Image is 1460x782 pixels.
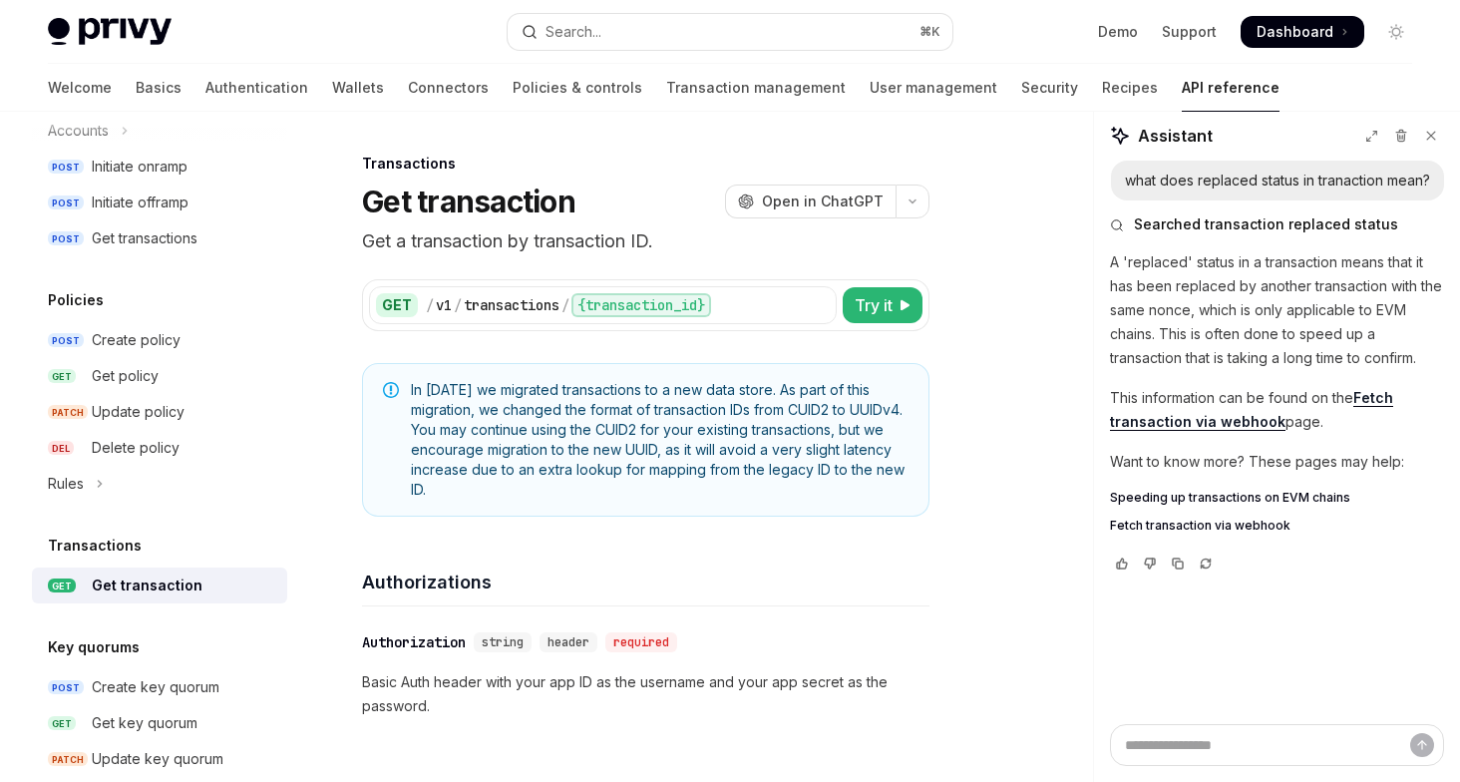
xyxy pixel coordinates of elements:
a: DELDelete policy [32,430,287,466]
a: Connectors [408,64,489,112]
a: PATCHUpdate policy [32,394,287,430]
a: POSTGet transactions [32,220,287,256]
a: Fetch transaction via webhook [1110,518,1444,534]
a: Recipes [1102,64,1158,112]
h1: Get transaction [362,184,575,219]
div: / [454,295,462,315]
div: Update key quorum [92,747,223,771]
svg: Note [383,382,399,398]
a: Wallets [332,64,384,112]
button: Toggle dark mode [1380,16,1412,48]
a: GETGet policy [32,358,287,394]
a: Fetch transaction via webhook [1110,389,1393,431]
div: what does replaced status in tranaction mean? [1125,171,1430,191]
p: Want to know more? These pages may help: [1110,450,1444,474]
button: Try it [843,287,922,323]
button: Send message [1410,733,1434,757]
a: API reference [1182,64,1279,112]
textarea: Ask a question... [1110,724,1444,766]
span: GET [48,579,76,593]
a: GETGet transaction [32,568,287,603]
div: Create key quorum [92,675,219,699]
img: light logo [48,18,172,46]
div: Get transactions [92,226,197,250]
span: header [547,634,589,650]
a: Demo [1098,22,1138,42]
span: POST [48,195,84,210]
div: required [605,632,677,652]
a: POSTInitiate offramp [32,185,287,220]
a: Welcome [48,64,112,112]
a: GETGet key quorum [32,705,287,741]
a: PATCHUpdate key quorum [32,741,287,777]
span: GET [48,716,76,731]
p: Get a transaction by transaction ID. [362,227,929,255]
h4: Authorizations [362,569,929,595]
span: PATCH [48,752,88,767]
a: Security [1021,64,1078,112]
div: Create policy [92,328,181,352]
a: Transaction management [666,64,846,112]
p: Basic Auth header with your app ID as the username and your app secret as the password. [362,670,929,718]
p: This information can be found on the page. [1110,386,1444,434]
span: POST [48,680,84,695]
span: POST [48,231,84,246]
div: Delete policy [92,436,180,460]
div: Rules [48,472,84,496]
a: Authentication [205,64,308,112]
div: / [426,295,434,315]
div: transactions [464,295,559,315]
h5: Policies [48,288,104,312]
a: POSTCreate policy [32,322,287,358]
div: Get policy [92,364,159,388]
span: Searched transaction replaced status [1134,214,1398,234]
button: Reload last chat [1194,554,1218,574]
span: Try it [855,293,893,317]
div: {transaction_id} [571,293,711,317]
div: Initiate onramp [92,155,187,179]
div: Update policy [92,400,184,424]
span: In [DATE] we migrated transactions to a new data store. As part of this migration, we changed the... [411,380,909,500]
span: Assistant [1138,124,1213,148]
h5: Transactions [48,534,142,558]
a: Support [1162,22,1217,42]
button: Toggle Rules section [32,466,287,502]
a: Dashboard [1241,16,1364,48]
div: Transactions [362,154,929,174]
button: Open in ChatGPT [725,185,896,218]
span: GET [48,369,76,384]
div: Get key quorum [92,711,197,735]
span: ⌘ K [919,24,940,40]
span: Speeding up transactions on EVM chains [1110,490,1350,506]
a: Basics [136,64,182,112]
a: Policies & controls [513,64,642,112]
button: Vote that response was good [1110,554,1134,574]
div: Initiate offramp [92,191,188,214]
div: v1 [436,295,452,315]
div: Get transaction [92,574,202,597]
a: POSTCreate key quorum [32,669,287,705]
span: POST [48,333,84,348]
span: DEL [48,441,74,456]
span: Open in ChatGPT [762,192,884,211]
button: Open search [508,14,951,50]
a: POSTInitiate onramp [32,149,287,185]
div: Authorization [362,632,466,652]
a: Speeding up transactions on EVM chains [1110,490,1444,506]
button: Copy chat response [1166,554,1190,574]
span: Dashboard [1257,22,1333,42]
button: Vote that response was not good [1138,554,1162,574]
div: / [561,295,569,315]
p: A 'replaced' status in a transaction means that it has been replaced by another transaction with ... [1110,250,1444,370]
h5: Key quorums [48,635,140,659]
div: GET [376,293,418,317]
span: Fetch transaction via webhook [1110,518,1290,534]
span: POST [48,160,84,175]
button: Searched transaction replaced status [1110,214,1444,234]
span: PATCH [48,405,88,420]
span: string [482,634,524,650]
div: Search... [546,20,601,44]
a: User management [870,64,997,112]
